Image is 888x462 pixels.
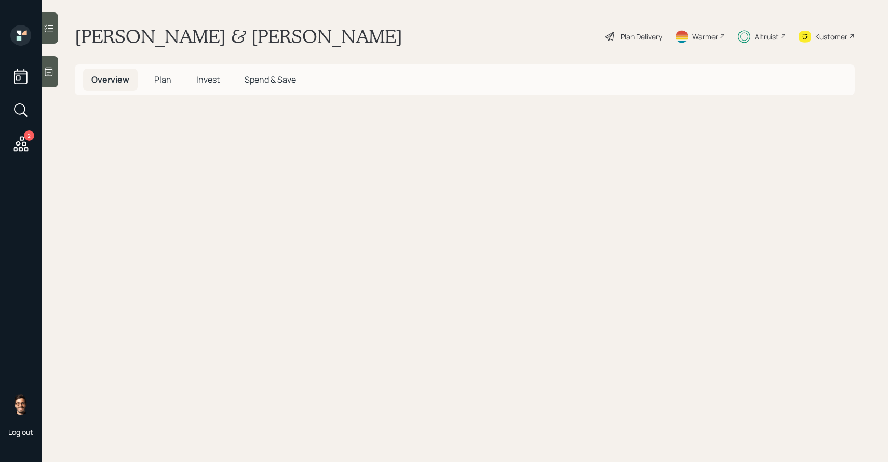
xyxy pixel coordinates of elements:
[10,394,31,415] img: sami-boghos-headshot.png
[75,25,402,48] h1: [PERSON_NAME] & [PERSON_NAME]
[91,74,129,85] span: Overview
[196,74,220,85] span: Invest
[815,31,847,42] div: Kustomer
[245,74,296,85] span: Spend & Save
[8,427,33,437] div: Log out
[755,31,779,42] div: Altruist
[692,31,718,42] div: Warmer
[621,31,662,42] div: Plan Delivery
[154,74,171,85] span: Plan
[24,130,34,141] div: 2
